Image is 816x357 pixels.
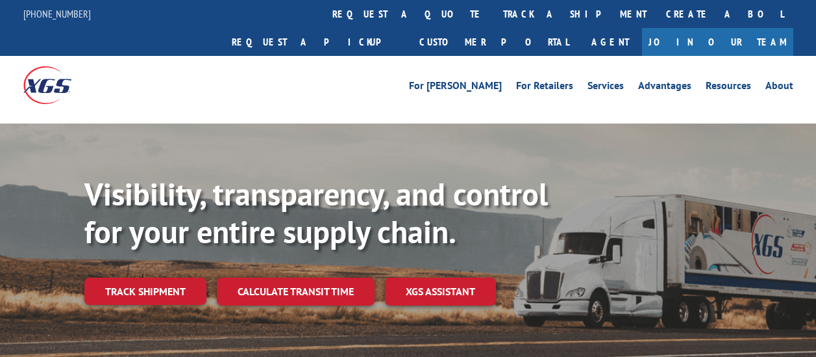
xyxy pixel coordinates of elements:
a: Calculate transit time [217,278,375,306]
a: For [PERSON_NAME] [409,81,502,95]
a: Advantages [638,81,691,95]
a: Join Our Team [642,28,793,56]
a: Customer Portal [410,28,578,56]
a: Track shipment [84,278,206,305]
a: Agent [578,28,642,56]
b: Visibility, transparency, and control for your entire supply chain. [84,174,548,252]
a: Resources [706,81,751,95]
a: Services [587,81,624,95]
a: [PHONE_NUMBER] [23,7,91,20]
a: About [765,81,793,95]
a: For Retailers [516,81,573,95]
a: XGS ASSISTANT [385,278,496,306]
a: Request a pickup [222,28,410,56]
